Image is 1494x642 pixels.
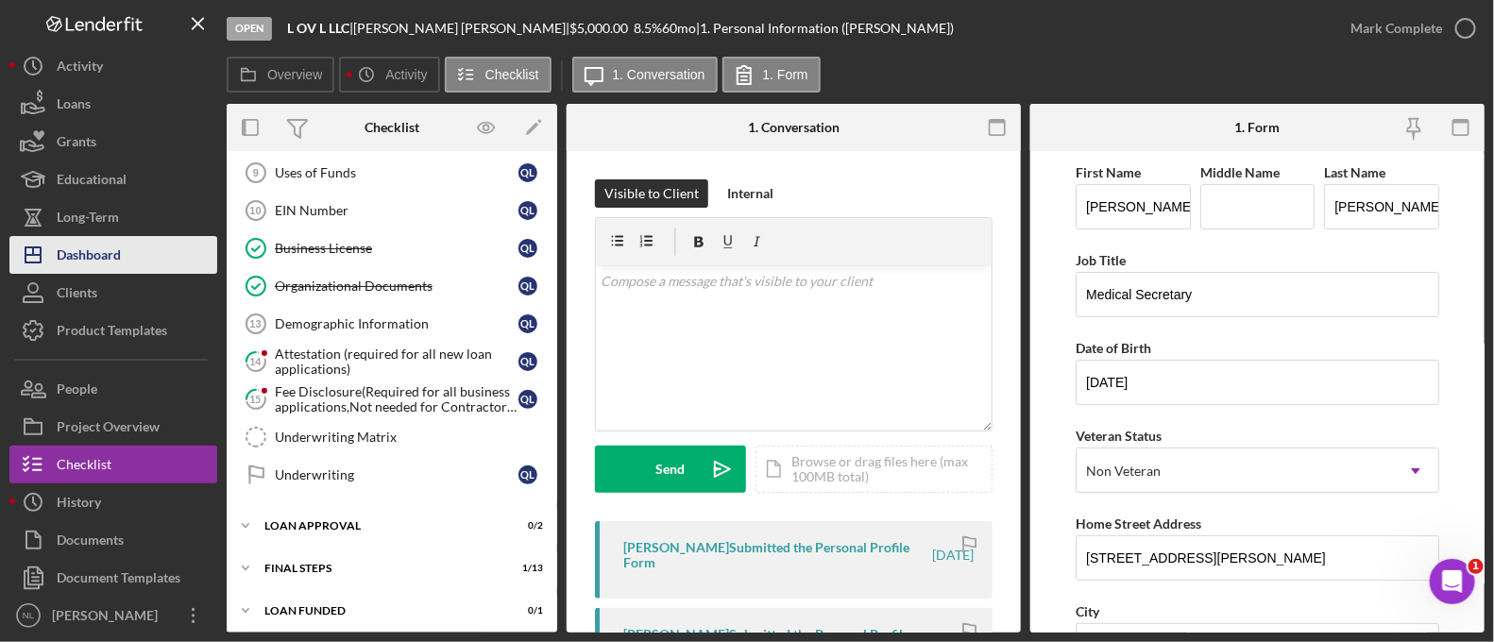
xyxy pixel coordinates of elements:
[9,274,217,312] button: Clients
[509,605,543,617] div: 0 / 1
[236,154,548,192] a: 9Uses of FundsQL
[518,390,537,409] div: Q L
[57,198,119,241] div: Long-Term
[275,203,518,218] div: EIN Number
[1234,120,1280,135] div: 1. Form
[57,236,121,279] div: Dashboard
[722,57,821,93] button: 1. Form
[623,540,929,570] div: [PERSON_NAME] Submitted the Personal Profile Form
[9,559,217,597] button: Document Templates
[9,198,217,236] button: Long-Term
[518,277,537,296] div: Q L
[57,160,127,203] div: Educational
[275,316,518,331] div: Demographic Information
[595,446,746,493] button: Send
[1076,515,1201,532] label: Home Street Address
[275,346,518,377] div: Attestation (required for all new loan applications)
[518,239,537,258] div: Q L
[9,446,217,483] button: Checklist
[250,393,262,405] tspan: 15
[236,305,548,343] a: 13Demographic InformationQL
[9,160,217,198] button: Educational
[275,279,518,294] div: Organizational Documents
[47,597,170,639] div: [PERSON_NAME]
[595,179,708,208] button: Visible to Client
[518,314,537,333] div: Q L
[9,483,217,521] button: History
[250,355,263,367] tspan: 14
[518,163,537,182] div: Q L
[1469,559,1484,574] span: 1
[9,370,217,408] button: People
[518,352,537,371] div: Q L
[227,57,334,93] button: Overview
[57,47,103,90] div: Activity
[275,384,518,414] div: Fee Disclosure(Required for all business applications,Not needed for Contractor loans)
[509,520,543,532] div: 0 / 2
[249,318,261,329] tspan: 13
[275,241,518,256] div: Business License
[236,229,548,267] a: Business LicenseQL
[57,85,91,127] div: Loans
[267,67,322,82] label: Overview
[236,343,548,380] a: 14Attestation (required for all new loan applications)QL
[1200,164,1280,180] label: Middle Name
[57,123,96,165] div: Grants
[9,312,217,349] button: Product Templates
[9,408,217,446] a: Project Overview
[57,446,111,488] div: Checklist
[23,611,35,621] text: NL
[662,21,696,36] div: 60 mo
[634,21,662,36] div: 8.5 %
[275,165,518,180] div: Uses of Funds
[57,483,101,526] div: History
[763,67,808,82] label: 1. Form
[518,201,537,220] div: Q L
[57,274,97,316] div: Clients
[1076,164,1141,180] label: First Name
[264,520,496,532] div: Loan Approval
[9,85,217,123] button: Loans
[1332,9,1485,47] button: Mark Complete
[227,17,272,41] div: Open
[1324,164,1385,180] label: Last Name
[569,21,634,36] div: $5,000.00
[1076,252,1126,268] label: Job Title
[249,205,261,216] tspan: 10
[57,559,180,601] div: Document Templates
[656,446,686,493] div: Send
[236,267,548,305] a: Organizational DocumentsQL
[604,179,699,208] div: Visible to Client
[57,521,124,564] div: Documents
[236,418,548,456] a: Underwriting Matrix
[9,123,217,160] button: Grants
[696,21,954,36] div: | 1. Personal Information ([PERSON_NAME])
[1350,9,1442,47] div: Mark Complete
[264,563,496,574] div: Final Steps
[287,21,353,36] div: |
[9,236,217,274] button: Dashboard
[353,21,569,36] div: [PERSON_NAME] [PERSON_NAME] |
[236,456,548,494] a: UnderwritingQL
[275,467,518,482] div: Underwriting
[57,408,160,450] div: Project Overview
[57,370,97,413] div: People
[287,20,349,36] b: L OV L LLC
[613,67,705,82] label: 1. Conversation
[236,380,548,418] a: 15Fee Disclosure(Required for all business applications,Not needed for Contractor loans)QL
[727,179,773,208] div: Internal
[9,47,217,85] button: Activity
[9,597,217,634] button: NL[PERSON_NAME]
[365,120,419,135] div: Checklist
[9,521,217,559] button: Documents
